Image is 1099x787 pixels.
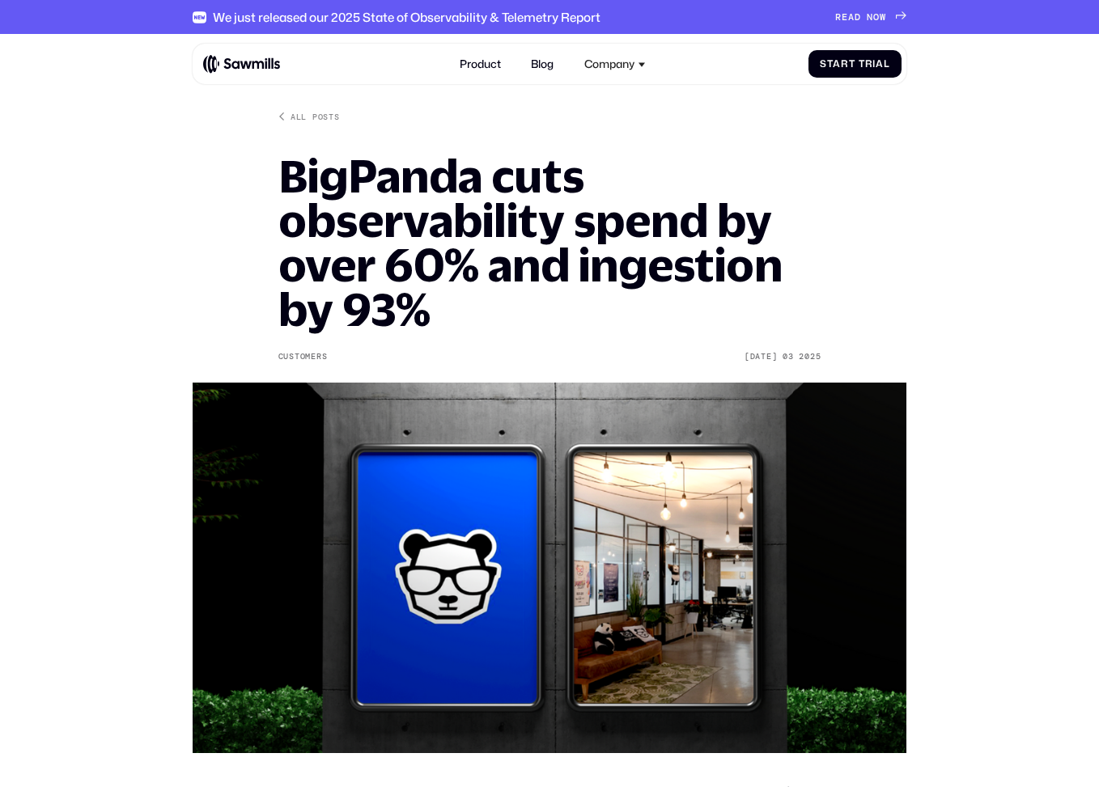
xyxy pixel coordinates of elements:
div: Company [575,49,653,79]
div: We just released our 2025 State of Observability & Telemetry Report [213,10,600,24]
span: A [848,11,855,23]
a: READNOW [835,11,906,23]
div: Customers [278,352,327,362]
span: D [855,11,861,23]
div: 03 [783,352,793,362]
span: S [820,58,827,70]
a: Product [452,49,509,79]
a: Blog [523,49,562,79]
div: [DATE] [745,352,777,362]
a: All posts [278,111,340,122]
span: N [867,11,873,23]
span: r [841,58,849,70]
span: E [842,11,848,23]
h1: BigPanda cuts observability spend by over 60% and ingestion by 93% [278,154,821,332]
span: t [849,58,855,70]
div: 2025 [799,352,821,362]
span: R [835,11,842,23]
span: r [865,58,873,70]
span: t [827,58,834,70]
span: i [872,58,876,70]
a: StartTrial [808,50,901,78]
span: a [833,58,841,70]
img: BigPanda [193,383,907,753]
span: T [859,58,865,70]
div: Company [584,57,634,70]
span: a [876,58,884,70]
span: W [880,11,886,23]
span: O [873,11,880,23]
div: All posts [291,111,339,122]
span: l [884,58,890,70]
